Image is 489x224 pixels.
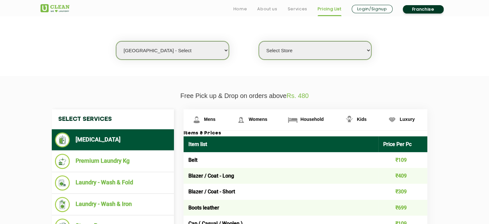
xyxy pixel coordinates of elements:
a: Pricing List [318,5,341,13]
a: Home [233,5,247,13]
h3: Items & Prices [184,131,427,136]
img: Kids [344,114,355,125]
a: About us [257,5,277,13]
td: Blazer / Coat - Long [184,168,379,184]
th: Price Per Pc [378,136,427,152]
li: Laundry - Wash & Fold [55,175,171,190]
td: Blazer / Coat - Short [184,184,379,200]
span: Kids [357,117,367,122]
span: Rs. 480 [286,92,309,99]
li: Premium Laundry Kg [55,154,171,169]
span: Womens [249,117,267,122]
td: Boots leather [184,200,379,216]
p: Free Pick up & Drop on orders above [41,92,449,100]
span: Household [300,117,323,122]
img: Womens [235,114,247,125]
td: ₹699 [378,200,427,216]
td: Belt [184,152,379,168]
a: Services [287,5,307,13]
img: Household [287,114,298,125]
td: ₹109 [378,152,427,168]
th: Item list [184,136,379,152]
td: ₹409 [378,168,427,184]
a: Franchise [403,5,444,14]
td: ₹309 [378,184,427,200]
a: Login/Signup [352,5,393,13]
img: Dry Cleaning [55,132,70,147]
li: [MEDICAL_DATA] [55,132,171,147]
img: Laundry - Wash & Iron [55,197,70,212]
li: Laundry - Wash & Iron [55,197,171,212]
span: Luxury [400,117,415,122]
span: Mens [204,117,216,122]
img: Laundry - Wash & Fold [55,175,70,190]
img: UClean Laundry and Dry Cleaning [41,4,69,12]
img: Luxury [386,114,398,125]
img: Mens [191,114,202,125]
img: Premium Laundry Kg [55,154,70,169]
h4: Select Services [52,109,174,129]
